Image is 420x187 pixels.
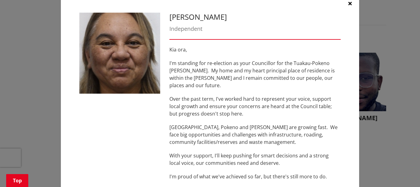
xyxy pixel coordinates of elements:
[79,13,160,94] img: WO-W-TP__NGATAKI_K__WZbRj
[169,59,341,89] p: I'm standing for re-election as your Councillor for the Tuakau-Pokeno [PERSON_NAME]. My home and ...
[6,174,28,187] a: Top
[169,25,341,33] div: Independent
[169,124,341,146] p: [GEOGRAPHIC_DATA], Pokeno and [PERSON_NAME] are growing fast. We face big opportunities and chall...
[169,173,341,180] p: I'm proud of what we've achieved so far, but there's still more to do.
[169,95,341,117] p: Over the past term, I've worked hard to represent your voice, support local growth and ensure you...
[169,152,341,167] p: With your support, I'll keep pushing for smart decisions and a strong local voice, our communitie...
[392,161,414,183] iframe: Messenger Launcher
[169,13,341,22] h3: [PERSON_NAME]
[169,46,341,53] p: Kia ora,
